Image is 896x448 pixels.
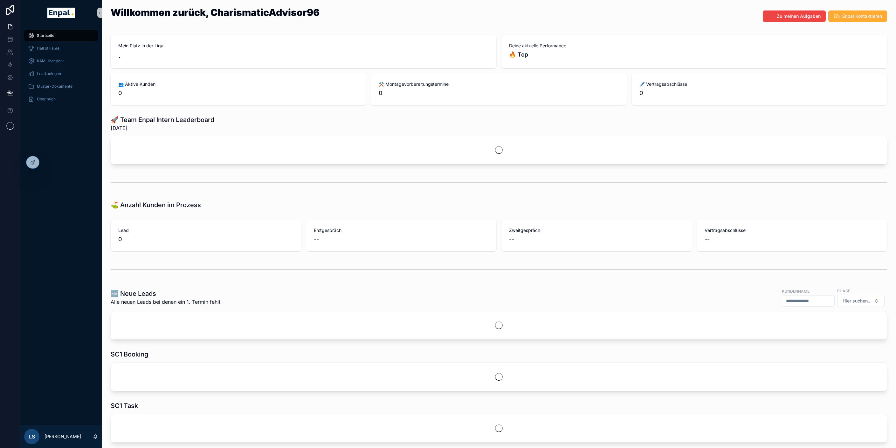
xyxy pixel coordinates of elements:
[111,401,138,410] h1: SC1 Task
[828,10,887,22] button: Enpal Kontaktieren
[37,97,56,102] span: Über mich
[37,71,61,76] span: Lead anlegen
[24,93,98,105] a: Über mich
[45,433,81,440] p: [PERSON_NAME]
[763,10,826,22] button: Zu meinen Aufgaben
[118,235,293,244] span: 0
[111,298,220,306] span: Alle neuen Leads bei denen ein 1. Termin fehlt
[47,8,74,18] img: App logo
[118,81,358,87] span: 👥 Aktive Kunden
[509,227,684,234] span: Zweitgespräch
[24,55,98,67] a: KAM Übersicht
[24,81,98,92] a: Muster-Dokumente
[118,50,489,61] h2: .
[37,84,72,89] span: Muster-Dokumente
[705,235,710,244] span: --
[29,433,35,440] span: LS
[24,68,98,79] a: Lead anlegen
[379,89,619,98] span: 0
[837,295,885,307] button: Select Button
[111,289,220,298] h1: 🆕 Neue Leads
[111,124,214,132] span: [DATE]
[314,235,319,244] span: --
[111,8,320,17] h1: Willkommen zurück, CharismaticAdvisor96
[111,200,201,209] h1: ⛳ Anzahl Kunden im Prozess
[24,30,98,41] a: Startseite
[24,43,98,54] a: Hall of Fame
[314,227,489,234] span: Erstgespräch
[842,13,882,19] span: Enpal Kontaktieren
[111,115,214,124] h1: 🚀 Team Enpal Intern Leaderboard
[118,89,358,98] span: 0
[37,46,59,51] span: Hall of Fame
[37,58,64,64] span: KAM Übersicht
[782,288,810,294] label: Kundenname
[20,25,102,113] div: scrollable content
[509,235,514,244] span: --
[843,298,872,304] span: Hier suchen...
[837,288,850,294] label: Phase
[379,81,619,87] span: ⚒️ Montagevorbereitungstermine
[37,33,54,38] span: Startseite
[118,43,489,49] span: Mein Platz in der Liga
[118,227,293,234] span: Lead
[509,43,879,49] span: Deine aktuelle Performance
[705,227,880,234] span: Vertragsabschlüsse
[509,51,528,58] strong: 🔥 Top
[639,89,879,98] span: 0
[639,81,879,87] span: 🖊️ Vertragsabschlüsse
[777,13,821,19] span: Zu meinen Aufgaben
[111,350,148,359] h1: SC1 Booking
